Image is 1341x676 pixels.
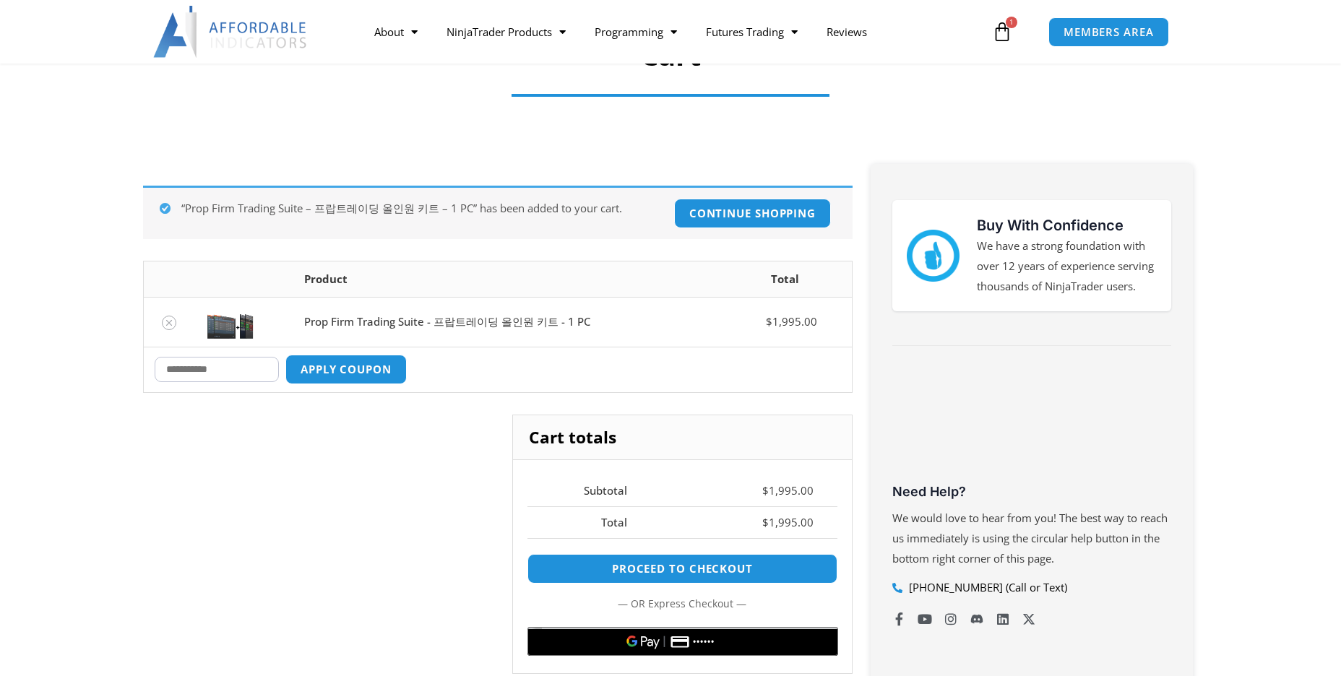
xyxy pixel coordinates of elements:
[527,554,837,584] a: Proceed to checkout
[977,214,1157,236] h3: Buy With Confidence
[527,627,837,656] button: Buy with GPay
[892,511,1168,565] span: We would love to hear from you! The best way to reach us immediately is using the circular help b...
[527,474,652,506] th: Subtotal
[762,483,769,498] span: $
[762,515,769,529] span: $
[360,15,432,48] a: About
[1048,17,1169,47] a: MEMBERS AREA
[143,186,853,239] div: “Prop Firm Trading Suite – 프랍트레이딩 올인원 키트 – 1 PC” has been added to your cart.
[762,483,814,498] bdi: 1,995.00
[1006,17,1017,28] span: 1
[762,515,814,529] bdi: 1,995.00
[674,199,831,228] a: Continue shopping
[766,314,817,329] bdi: 1,995.00
[766,314,772,329] span: $
[718,261,852,297] th: Total
[525,621,840,623] iframe: Secure express checkout frame
[580,15,691,48] a: Programming
[153,6,309,58] img: LogoAI | Affordable Indicators – NinjaTrader
[977,236,1157,297] p: We have a strong foundation with over 12 years of experience serving thousands of NinjaTrader users.
[527,594,837,613] p: — or —
[432,15,580,48] a: NinjaTrader Products
[162,316,176,330] a: Remove Prop Firm Trading Suite - 프랍트레이딩 올인원 키트 - 1 PC from cart
[527,506,652,539] th: Total
[907,230,959,282] img: mark thumbs good 43913 | Affordable Indicators – NinjaTrader
[892,371,1171,480] iframe: Customer reviews powered by Trustpilot
[204,305,255,339] img: Screenshot 2024-11-20 152816 | Affordable Indicators – NinjaTrader
[691,15,812,48] a: Futures Trading
[293,297,718,347] td: Prop Firm Trading Suite - 프랍트레이딩 올인원 키트 - 1 PC
[1064,27,1154,38] span: MEMBERS AREA
[293,261,718,297] th: Product
[970,11,1034,53] a: 1
[905,578,1067,598] span: [PHONE_NUMBER] (Call or Text)
[694,637,716,647] text: ••••••
[892,483,1171,500] h3: Need Help?
[513,415,852,460] h2: Cart totals
[285,355,407,384] button: Apply coupon
[812,15,881,48] a: Reviews
[360,15,988,48] nav: Menu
